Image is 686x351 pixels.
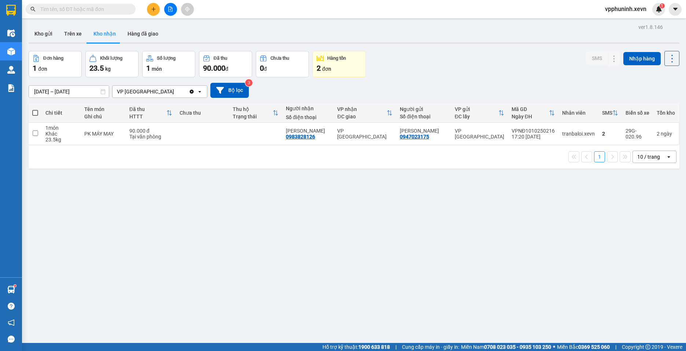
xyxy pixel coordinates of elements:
div: PK MÁY MAY [84,131,122,137]
svg: open [197,89,203,95]
div: Khác [45,131,77,137]
div: Chi tiết [45,110,77,116]
button: Bộ lọc [210,83,249,98]
div: 23.5 kg [45,137,77,143]
div: VP gửi [455,106,498,112]
img: warehouse-icon [7,66,15,74]
span: món [152,66,162,72]
span: question-circle [8,303,15,310]
button: Số lượng1món [142,51,195,77]
div: Thu hộ [233,106,273,112]
button: Kho gửi [29,25,58,43]
button: Đơn hàng1đơn [29,51,82,77]
button: 1 [594,151,605,162]
button: Đã thu90.000đ [199,51,252,77]
div: TRẦN GIANG NGỌC [400,128,447,134]
span: Hỗ trợ kỹ thuật: [322,343,390,351]
span: 90.000 [203,64,225,73]
div: Mã GD [512,106,549,112]
span: 1 [661,3,663,8]
span: search [30,7,36,12]
div: Ngày ĐH [512,114,549,119]
svg: open [666,154,672,160]
div: Nhân viên [562,110,595,116]
div: ĐC lấy [455,114,498,119]
div: Số điện thoại [286,114,330,120]
span: | [615,343,616,351]
div: 2 [657,131,675,137]
div: VPNĐ1010250216 [512,128,555,134]
th: Toggle SortBy [598,103,622,123]
div: 17:20 [DATE] [512,134,555,140]
span: đ [264,66,267,72]
button: SMS [586,52,608,65]
div: 2 [602,131,618,137]
button: Trên xe [58,25,88,43]
span: Miền Bắc [557,343,610,351]
span: notification [8,319,15,326]
div: Khối lượng [100,56,122,61]
span: 0 [260,64,264,73]
div: Tên món [84,106,122,112]
svg: Clear value [189,89,195,95]
img: warehouse-icon [7,48,15,55]
span: aim [185,7,190,12]
div: Chưa thu [270,56,289,61]
input: Tìm tên, số ĐT hoặc mã đơn [40,5,127,13]
strong: 0708 023 035 - 0935 103 250 [484,344,551,350]
span: Cung cấp máy in - giấy in: [402,343,459,351]
strong: 1900 633 818 [358,344,390,350]
img: icon-new-feature [656,6,662,12]
span: ngày [661,131,672,137]
span: Miền Nam [461,343,551,351]
button: Nhập hàng [623,52,661,65]
button: Chưa thu0đ [256,51,309,77]
div: Hàng tồn [327,56,346,61]
button: Khối lượng23.5kg [85,51,139,77]
span: caret-down [672,6,679,12]
div: tranbaloi.xevn [562,131,595,137]
span: kg [105,66,111,72]
div: Người nhận [286,106,330,111]
div: 90.000 đ [129,128,172,134]
div: VP [GEOGRAPHIC_DATA] [117,88,174,95]
th: Toggle SortBy [508,103,558,123]
img: warehouse-icon [7,29,15,37]
button: aim [181,3,194,16]
span: file-add [168,7,173,12]
span: | [395,343,397,351]
input: Select a date range. [29,86,109,97]
div: 1 món [45,125,77,131]
span: ⚪️ [553,346,555,348]
th: Toggle SortBy [126,103,176,123]
sup: 3 [245,79,252,86]
div: Số lượng [157,56,176,61]
span: copyright [645,344,650,350]
div: BÙI NHƯ TRANG [286,128,330,134]
span: 1 [33,64,37,73]
button: Kho nhận [88,25,122,43]
span: đơn [322,66,331,72]
div: Số điện thoại [400,114,447,119]
div: VP [GEOGRAPHIC_DATA] [337,128,392,140]
img: logo-vxr [6,5,16,16]
span: vpphuninh.xevn [599,4,652,14]
div: 10 / trang [637,153,660,160]
img: warehouse-icon [7,286,15,293]
input: Selected VP Phù Ninh. [175,88,176,95]
div: 29G-020.96 [626,128,649,140]
span: 23.5 [89,64,104,73]
div: Đã thu [129,106,166,112]
button: caret-down [669,3,682,16]
span: đơn [38,66,47,72]
div: Đã thu [214,56,227,61]
span: 1 [146,64,150,73]
span: 2 [317,64,321,73]
div: HTTT [129,114,166,119]
th: Toggle SortBy [451,103,508,123]
div: Biển số xe [626,110,649,116]
div: ver 1.8.146 [638,23,663,31]
div: 0983828126 [286,134,315,140]
div: ĐC giao [337,114,386,119]
span: đ [225,66,228,72]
